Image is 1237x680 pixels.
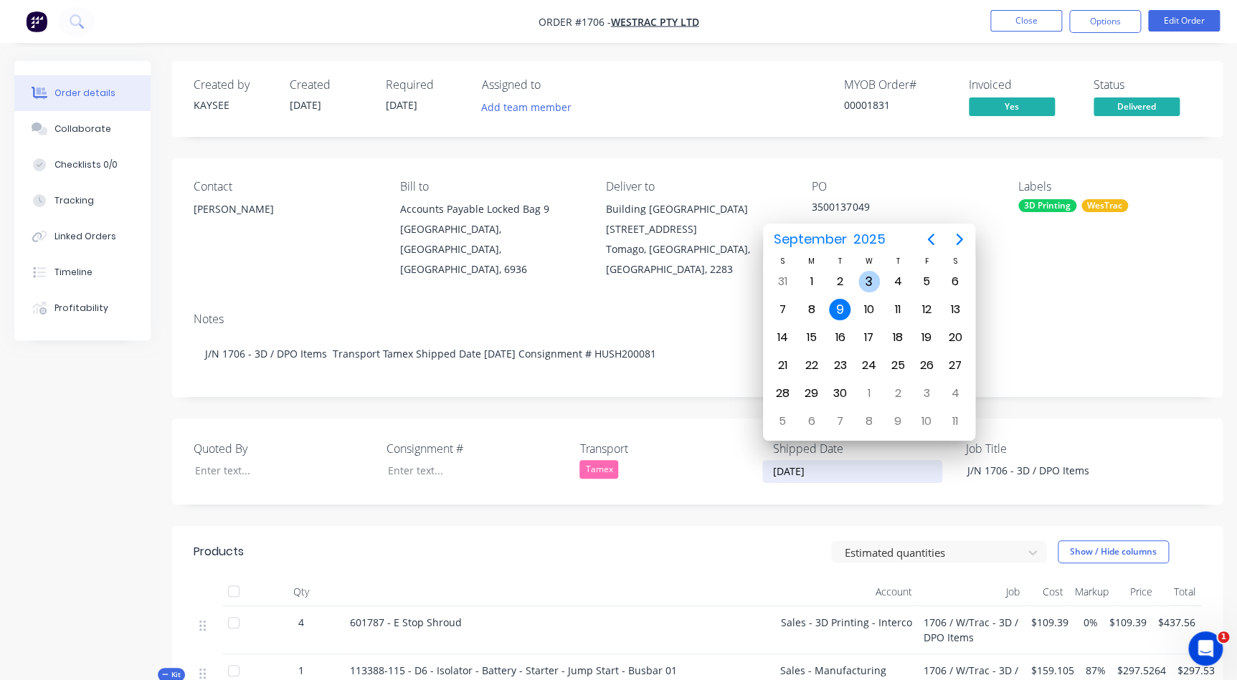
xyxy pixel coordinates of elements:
div: Bill to [399,180,582,193]
div: Tomago, [GEOGRAPHIC_DATA], [GEOGRAPHIC_DATA], 2283 [606,239,789,279]
span: [DATE] [290,98,321,112]
div: Job [918,578,1025,606]
div: F [912,255,941,267]
div: Total [1157,578,1201,606]
div: Wednesday, September 17, 2025 [858,327,880,348]
div: Friday, October 10, 2025 [916,411,937,432]
div: Saturday, October 11, 2025 [944,411,966,432]
input: Enter date [763,461,942,482]
div: [PERSON_NAME] [194,199,376,219]
div: Notes [194,312,1201,326]
div: Profitability [54,302,108,315]
button: Tracking [14,183,151,219]
div: S [941,255,970,267]
div: Sales - 3D Printing - Interco [774,606,918,654]
span: [DATE] [386,98,417,112]
div: Timeline [54,266,93,279]
div: Saturday, September 6, 2025 [944,271,966,292]
span: $297.5264 [1117,663,1166,678]
div: Linked Orders [54,230,116,243]
div: Saturday, September 27, 2025 [944,355,966,376]
div: Cost [1025,578,1069,606]
div: Wednesday, October 1, 2025 [858,383,880,404]
label: Transport [579,440,759,457]
div: M [797,255,825,267]
div: S [768,255,797,267]
div: Monday, September 1, 2025 [800,271,822,292]
div: Tuesday, September 23, 2025 [829,355,850,376]
div: Sunday, September 14, 2025 [772,327,793,348]
div: Wednesday, September 3, 2025 [858,271,880,292]
div: PO [812,180,995,193]
div: Friday, September 12, 2025 [916,299,937,320]
div: Qty [258,578,344,606]
div: Saturday, September 13, 2025 [944,299,966,320]
div: Friday, September 5, 2025 [916,271,937,292]
div: Tuesday, September 2, 2025 [829,271,850,292]
div: Deliver to [606,180,789,193]
span: Yes [969,97,1055,115]
div: [GEOGRAPHIC_DATA], [GEOGRAPHIC_DATA], [GEOGRAPHIC_DATA], 6936 [399,219,582,279]
span: 87% [1086,663,1106,678]
img: Factory [26,11,47,32]
span: 4 [298,615,304,630]
span: $109.39 [1109,615,1147,630]
div: [PERSON_NAME] [194,199,376,245]
div: Created [290,78,369,92]
div: Required [386,78,465,92]
div: Saturday, September 20, 2025 [944,327,966,348]
div: Monday, September 22, 2025 [800,355,822,376]
div: Friday, October 3, 2025 [916,383,937,404]
div: KAYSEE [194,97,272,112]
div: Thursday, September 18, 2025 [887,327,909,348]
span: 601787 - E Stop Shroud [350,616,462,629]
div: Thursday, October 9, 2025 [887,411,909,432]
div: Accounts Payable Locked Bag 9 [399,199,582,219]
iframe: Intercom live chat [1188,631,1223,666]
div: Tracking [54,194,94,207]
div: Sunday, September 21, 2025 [772,355,793,376]
button: Profitability [14,290,151,326]
div: Account [774,578,918,606]
div: Created by [194,78,272,92]
button: Add team member [474,97,579,117]
span: Order #1706 - [539,15,611,29]
div: Thursday, September 25, 2025 [887,355,909,376]
label: Quoted By [194,440,373,457]
div: Friday, September 26, 2025 [916,355,937,376]
div: Wednesday, September 24, 2025 [858,355,880,376]
button: Collaborate [14,111,151,147]
div: Thursday, September 11, 2025 [887,299,909,320]
div: Accounts Payable Locked Bag 9[GEOGRAPHIC_DATA], [GEOGRAPHIC_DATA], [GEOGRAPHIC_DATA], 6936 [399,199,582,279]
div: Assigned to [482,78,625,92]
span: 1 [1218,631,1229,643]
button: Show / Hide columns [1058,540,1169,563]
div: Monday, October 6, 2025 [800,411,822,432]
div: Thursday, October 2, 2025 [887,383,909,404]
div: T [883,255,912,267]
span: 2025 [850,226,888,252]
div: Price [1114,578,1158,606]
div: Saturday, October 4, 2025 [944,383,966,404]
div: Contact [194,180,376,193]
div: Building [GEOGRAPHIC_DATA][STREET_ADDRESS] [606,199,789,239]
span: 113388-115 - D6 - Isolator - Battery - Starter - Jump Start - Busbar 01 [350,664,677,677]
div: Tuesday, September 9, 2025 [829,299,850,320]
div: Tuesday, September 16, 2025 [829,327,850,348]
span: $297.53 [1177,663,1215,678]
div: Monday, September 15, 2025 [800,327,822,348]
div: Building [GEOGRAPHIC_DATA][STREET_ADDRESS]Tomago, [GEOGRAPHIC_DATA], [GEOGRAPHIC_DATA], 2283 [606,199,789,279]
div: MYOB Order # [844,78,952,92]
div: Checklists 0/0 [54,158,118,171]
div: Collaborate [54,123,111,135]
button: Checklists 0/0 [14,147,151,183]
label: Consignment # [387,440,566,457]
span: Kit [162,669,181,680]
div: T [825,255,854,267]
div: Status [1094,78,1201,92]
div: Sunday, October 5, 2025 [772,411,793,432]
div: Sunday, September 7, 2025 [772,299,793,320]
div: Wednesday, September 10, 2025 [858,299,880,320]
div: Sunday, September 28, 2025 [772,383,793,404]
button: Order details [14,75,151,111]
